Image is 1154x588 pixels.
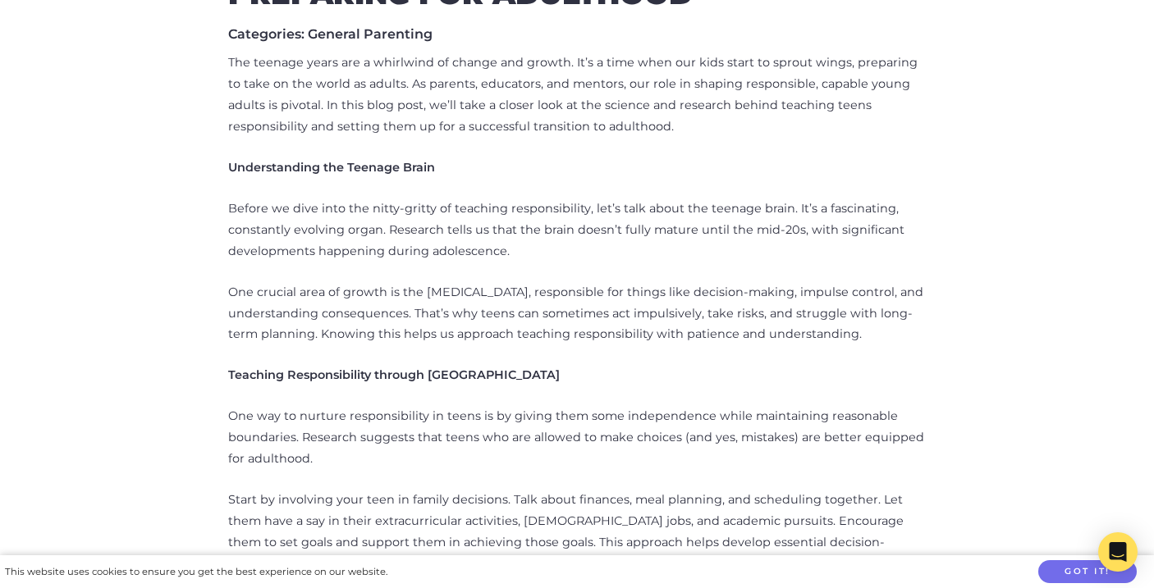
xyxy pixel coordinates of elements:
p: Before we dive into the nitty-gritty of teaching responsibility, let’s talk about the teenage bra... [228,198,926,262]
strong: Teaching Responsibility through [GEOGRAPHIC_DATA] [228,367,560,382]
p: One crucial area of growth is the [MEDICAL_DATA], responsible for things like decision-making, im... [228,282,926,346]
div: This website uses cookies to ensure you get the best experience on our website. [5,563,387,581]
div: Open Intercom Messenger [1098,532,1138,572]
strong: Understanding the Teenage Brain [228,160,435,175]
button: Got it! [1038,560,1137,584]
p: Start by involving your teen in family decisions. Talk about finances, meal planning, and schedul... [228,490,926,575]
p: One way to nurture responsibility in teens is by giving them some independence while maintaining ... [228,406,926,470]
p: The teenage years are a whirlwind of change and growth. It’s a time when our kids start to sprout... [228,52,926,138]
h5: Categories: General Parenting [228,26,926,42]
